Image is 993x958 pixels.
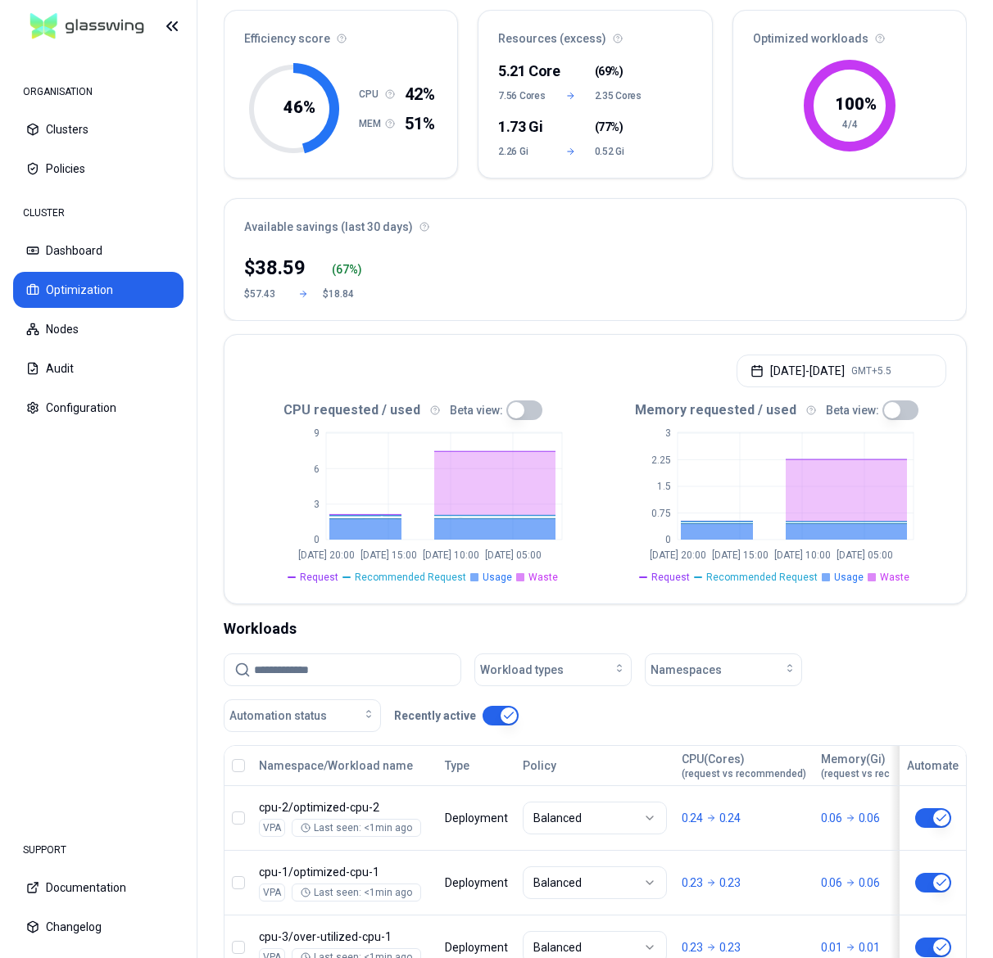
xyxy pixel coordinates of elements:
[244,287,283,301] div: $57.43
[298,549,355,561] tspan: [DATE] 20:00
[836,549,892,561] tspan: [DATE] 05:00
[224,617,967,640] div: Workloads
[336,261,349,278] p: 67
[450,402,503,418] p: Beta view:
[834,571,864,584] span: Usage
[244,255,306,281] div: $
[480,662,564,678] span: Workload types
[645,653,802,686] button: Namespaces
[13,75,184,108] div: ORGANISATION
[224,11,457,56] div: Efficiency score
[301,821,412,834] div: Last seen: <1min ago
[13,909,184,945] button: Changelog
[859,810,880,826] p: 0.06
[13,834,184,866] div: SUPPORT
[821,751,945,780] div: Memory(Gi)
[355,571,466,584] span: Recommended Request
[314,534,320,545] tspan: 0
[719,874,741,891] p: 0.23
[13,272,184,308] button: Optimization
[405,83,435,106] span: 42%
[259,883,285,902] div: VPA
[259,799,430,816] p: optimized-cpu-2
[445,810,508,826] div: Deployment
[651,454,671,466] tspan: 2.25
[737,355,946,387] button: [DATE]-[DATE]GMT+5.5
[13,233,184,269] button: Dashboard
[300,571,338,584] span: Request
[360,549,417,561] tspan: [DATE] 15:00
[13,870,184,906] button: Documentation
[498,145,546,158] span: 2.26 Gi
[498,89,546,102] span: 7.56 Cores
[332,261,362,278] div: ( %)
[841,119,857,130] tspan: 4/4
[474,653,632,686] button: Workload types
[821,939,842,956] p: 0.01
[483,571,512,584] span: Usage
[651,571,690,584] span: Request
[773,549,830,561] tspan: [DATE] 10:00
[485,549,542,561] tspan: [DATE] 05:00
[880,571,909,584] span: Waste
[598,63,619,79] span: 69%
[595,145,643,158] span: 0.52 Gi
[255,255,306,281] p: 38.59
[13,197,184,229] div: CLUSTER
[651,508,671,519] tspan: 0.75
[283,97,315,117] tspan: 46 %
[851,364,891,377] span: GMT+5.5
[711,549,768,561] tspan: [DATE] 15:00
[821,874,842,891] p: 0.06
[719,939,741,956] p: 0.23
[13,111,184,147] button: Clusters
[423,549,479,561] tspan: [DATE] 10:00
[314,463,320,475] tspan: 6
[498,60,546,83] div: 5.21 Core
[595,63,623,79] span: ( )
[528,571,558,584] span: Waste
[682,767,806,780] span: (request vs recommended)
[651,662,722,678] span: Namespaces
[649,549,705,561] tspan: [DATE] 20:00
[682,810,703,826] p: 0.24
[821,749,945,782] button: Memory(Gi)(request vs recommended)
[224,199,966,245] div: Available savings (last 30 days)
[224,699,381,732] button: Automation status
[478,11,711,56] div: Resources (excess)
[259,819,285,837] div: VPA
[665,427,671,439] tspan: 3
[244,400,596,420] div: CPU requested / used
[657,481,671,492] tspan: 1.5
[834,94,876,114] tspan: 100 %
[259,749,413,782] button: Namespace/Workload name
[13,151,184,187] button: Policies
[682,749,806,782] button: CPU(Cores)(request vs recommended)
[445,874,508,891] div: Deployment
[323,287,362,301] div: $18.84
[859,874,880,891] p: 0.06
[314,499,320,510] tspan: 3
[314,427,320,439] tspan: 9
[13,311,184,347] button: Nodes
[498,115,546,138] div: 1.73 Gi
[301,886,412,899] div: Last seen: <1min ago
[907,757,959,774] div: Automate
[259,864,430,880] p: optimized-cpu-1
[821,767,945,780] span: (request vs recommended)
[445,939,508,956] div: Deployment
[826,402,879,418] p: Beta view:
[733,11,966,56] div: Optimized workloads
[259,929,430,945] p: over-utilized-cpu-1
[821,810,842,826] p: 0.06
[706,571,818,584] span: Recommended Request
[595,119,623,135] span: ( )
[13,390,184,426] button: Configuration
[229,707,327,724] span: Automation status
[445,749,469,782] button: Type
[394,707,476,724] p: Recently active
[405,112,435,135] span: 51%
[682,751,806,780] div: CPU(Cores)
[24,7,151,46] img: GlassWing
[595,89,643,102] span: 2.35 Cores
